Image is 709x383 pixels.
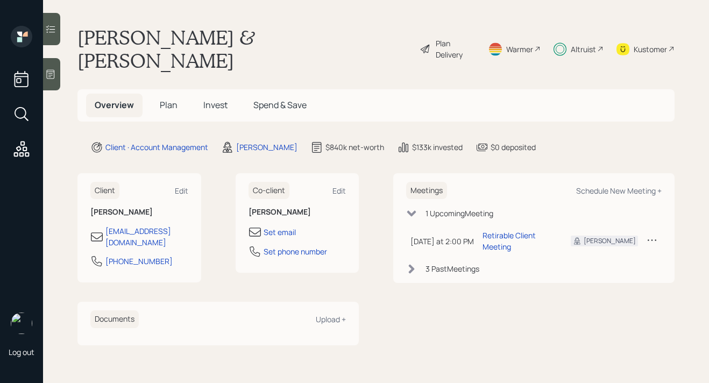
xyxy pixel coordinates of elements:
div: Set email [264,226,296,238]
div: Altruist [571,44,596,55]
h6: Documents [90,310,139,328]
span: Plan [160,99,178,111]
div: Edit [332,186,346,196]
div: Client · Account Management [105,141,208,153]
div: 3 Past Meeting s [426,263,479,274]
div: $0 deposited [491,141,536,153]
h6: Meetings [406,182,447,200]
div: $133k invested [412,141,463,153]
h6: [PERSON_NAME] [90,208,188,217]
h1: [PERSON_NAME] & [PERSON_NAME] [77,26,411,72]
div: [EMAIL_ADDRESS][DOMAIN_NAME] [105,225,188,248]
h6: Co-client [249,182,289,200]
div: Schedule New Meeting + [576,186,662,196]
div: 1 Upcoming Meeting [426,208,493,219]
img: michael-russo-headshot.png [11,313,32,334]
span: Spend & Save [253,99,307,111]
div: Kustomer [634,44,667,55]
div: Set phone number [264,246,327,257]
div: $840k net-worth [325,141,384,153]
div: [PERSON_NAME] [584,236,636,246]
div: Edit [175,186,188,196]
span: Overview [95,99,134,111]
div: Upload + [316,314,346,324]
span: Invest [203,99,228,111]
div: Plan Delivery [436,38,475,60]
div: [PERSON_NAME] [236,141,297,153]
div: Warmer [506,44,533,55]
div: Log out [9,347,34,357]
h6: Client [90,182,119,200]
div: [DATE] at 2:00 PM [410,236,474,247]
h6: [PERSON_NAME] [249,208,346,217]
div: Retirable Client Meeting [483,230,554,252]
div: [PHONE_NUMBER] [105,256,173,267]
